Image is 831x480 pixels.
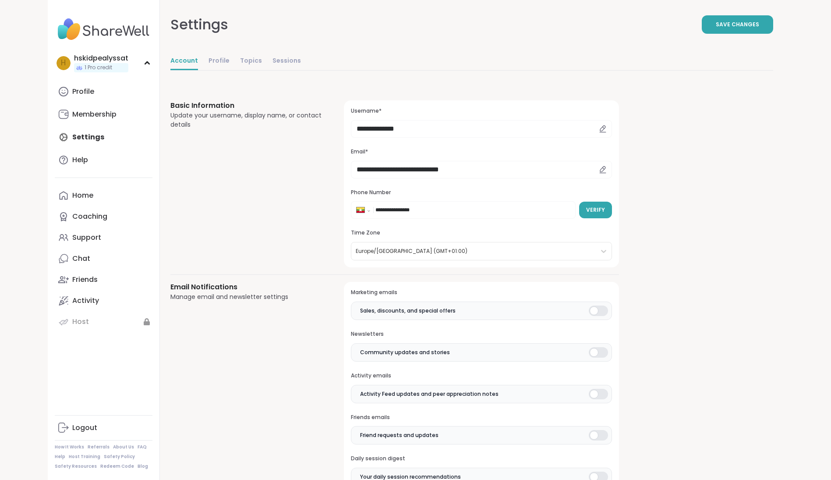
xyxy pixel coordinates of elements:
span: Friend requests and updates [360,431,438,439]
a: Safety Resources [55,463,97,469]
div: Manage email and newsletter settings [170,292,323,302]
span: 1 Pro credit [85,64,112,71]
button: Verify [579,202,612,218]
a: How It Works [55,444,84,450]
div: Friends [72,275,98,284]
h3: Basic Information [170,100,323,111]
h3: Friends emails [351,414,612,421]
h3: Email* [351,148,612,156]
a: Chat [55,248,152,269]
div: Logout [72,423,97,433]
img: ShareWell Nav Logo [55,14,152,45]
a: Support [55,227,152,248]
a: Sessions [272,53,301,70]
a: Friends [55,269,152,290]
a: Host Training [69,454,100,460]
div: Settings [170,14,228,35]
a: Activity [55,290,152,311]
a: Host [55,311,152,332]
div: Coaching [72,212,107,221]
div: Membership [72,110,117,119]
a: Topics [240,53,262,70]
span: Save Changes [716,21,759,28]
h3: Daily session digest [351,455,612,462]
span: Activity Feed updates and peer appreciation notes [360,390,499,398]
h3: Marketing emails [351,289,612,296]
h3: Email Notifications [170,282,323,292]
h3: Newsletters [351,331,612,338]
div: Activity [72,296,99,306]
div: hskidpealyssat [74,53,128,63]
a: Membership [55,104,152,125]
div: Help [72,155,88,165]
a: Redeem Code [100,463,134,469]
div: Host [72,317,89,327]
a: About Us [113,444,134,450]
a: Blog [138,463,148,469]
h3: Phone Number [351,189,612,196]
span: Sales, discounts, and special offers [360,307,456,315]
h3: Time Zone [351,229,612,237]
a: Profile [209,53,230,70]
a: Referrals [88,444,110,450]
div: Home [72,191,93,200]
h3: Username* [351,107,612,115]
div: Chat [72,254,90,263]
span: h [61,57,66,69]
h3: Activity emails [351,372,612,380]
span: Verify [586,206,605,214]
div: Update your username, display name, or contact details [170,111,323,129]
div: Support [72,233,101,242]
a: Safety Policy [104,454,135,460]
a: Home [55,185,152,206]
a: Logout [55,417,152,438]
a: Help [55,149,152,171]
a: Profile [55,81,152,102]
a: Account [170,53,198,70]
span: Community updates and stories [360,348,450,356]
div: Profile [72,87,94,96]
a: Help [55,454,65,460]
a: FAQ [138,444,147,450]
button: Save Changes [702,15,773,34]
a: Coaching [55,206,152,227]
